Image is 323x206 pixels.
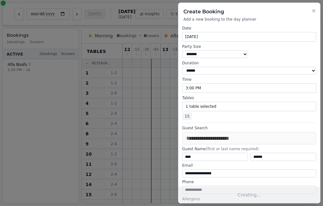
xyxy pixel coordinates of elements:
span: (first or last name required) [206,147,258,151]
button: 1 table selected [182,102,316,111]
label: Date [182,26,316,31]
label: Email [182,163,316,168]
label: Time [182,77,316,82]
label: Phone [182,179,316,184]
h2: Create Booking [183,8,315,16]
label: Duration [182,61,316,66]
label: Guest Name [182,146,316,151]
button: Creating... [178,187,320,203]
label: Tables [182,95,316,100]
span: 15 [182,113,192,120]
label: Party Size [182,44,248,49]
label: Guest Search [182,126,316,131]
button: [DATE] [182,32,316,42]
button: 3:00 PM [182,83,316,93]
p: Add a new booking to the day planner [183,17,315,22]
